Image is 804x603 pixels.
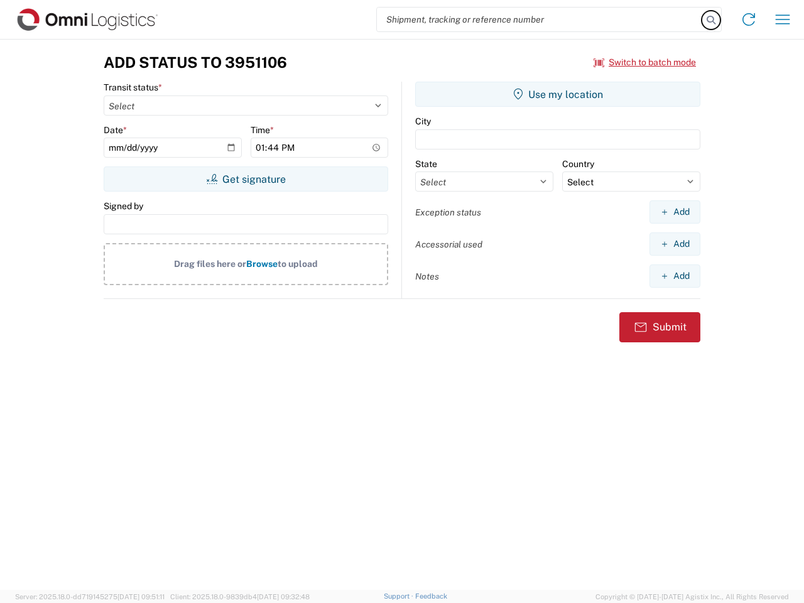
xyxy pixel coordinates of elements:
[649,200,700,224] button: Add
[415,271,439,282] label: Notes
[15,593,165,600] span: Server: 2025.18.0-dd719145275
[415,207,481,218] label: Exception status
[104,82,162,93] label: Transit status
[415,158,437,170] label: State
[104,166,388,192] button: Get signature
[619,312,700,342] button: Submit
[174,259,246,269] span: Drag files here or
[415,592,447,600] a: Feedback
[594,52,696,73] button: Switch to batch mode
[415,239,482,250] label: Accessorial used
[384,592,415,600] a: Support
[649,232,700,256] button: Add
[278,259,318,269] span: to upload
[562,158,594,170] label: Country
[104,124,127,136] label: Date
[251,124,274,136] label: Time
[415,82,700,107] button: Use my location
[377,8,702,31] input: Shipment, tracking or reference number
[257,593,310,600] span: [DATE] 09:32:48
[649,264,700,288] button: Add
[117,593,165,600] span: [DATE] 09:51:11
[104,53,287,72] h3: Add Status to 3951106
[246,259,278,269] span: Browse
[170,593,310,600] span: Client: 2025.18.0-9839db4
[595,591,789,602] span: Copyright © [DATE]-[DATE] Agistix Inc., All Rights Reserved
[104,200,143,212] label: Signed by
[415,116,431,127] label: City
